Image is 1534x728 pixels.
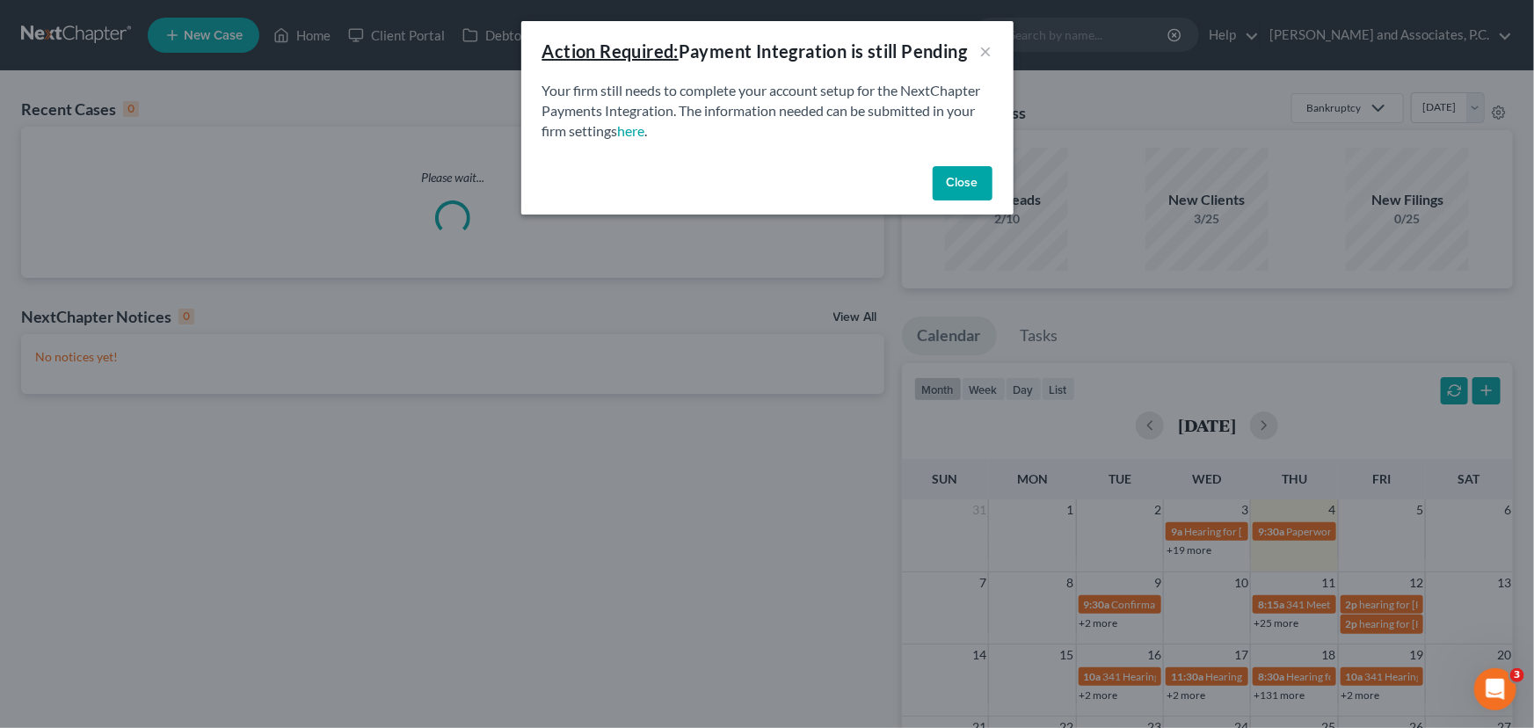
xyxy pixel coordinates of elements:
[1474,668,1516,710] iframe: Intercom live chat
[542,81,992,142] p: Your firm still needs to complete your account setup for the NextChapter Payments Integration. Th...
[542,40,679,62] u: Action Required:
[1510,668,1524,682] span: 3
[933,166,992,201] button: Close
[980,40,992,62] button: ×
[618,122,645,139] a: here
[542,39,968,63] div: Payment Integration is still Pending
